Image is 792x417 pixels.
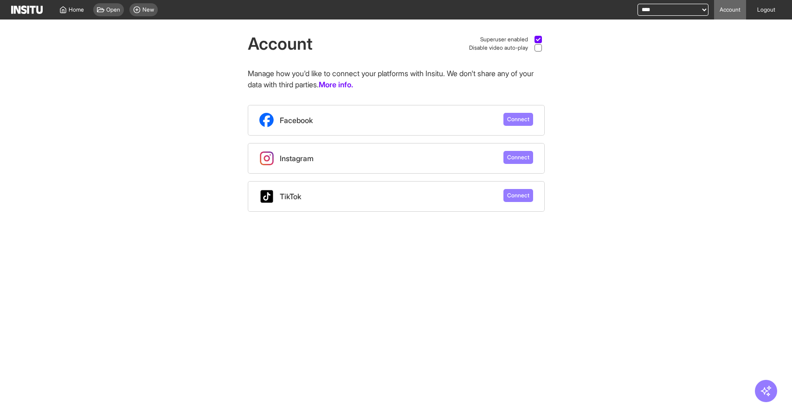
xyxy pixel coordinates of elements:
button: Connect [503,113,533,126]
span: Disable video auto-play [469,44,528,52]
img: Logo [11,6,43,14]
span: Connect [507,154,529,161]
p: Manage how you'd like to connect your platforms with Insitu. We don't share any of your data with... [248,68,545,90]
button: Connect [503,189,533,202]
span: Connect [507,192,529,199]
span: Instagram [280,153,314,164]
span: Superuser enabled [480,36,528,43]
h1: Account [248,34,313,53]
span: Facebook [280,115,313,126]
span: Open [106,6,120,13]
a: More info. [319,79,353,90]
button: Connect [503,151,533,164]
span: TikTok [280,191,301,202]
span: Home [69,6,84,13]
span: Connect [507,116,529,123]
span: New [142,6,154,13]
